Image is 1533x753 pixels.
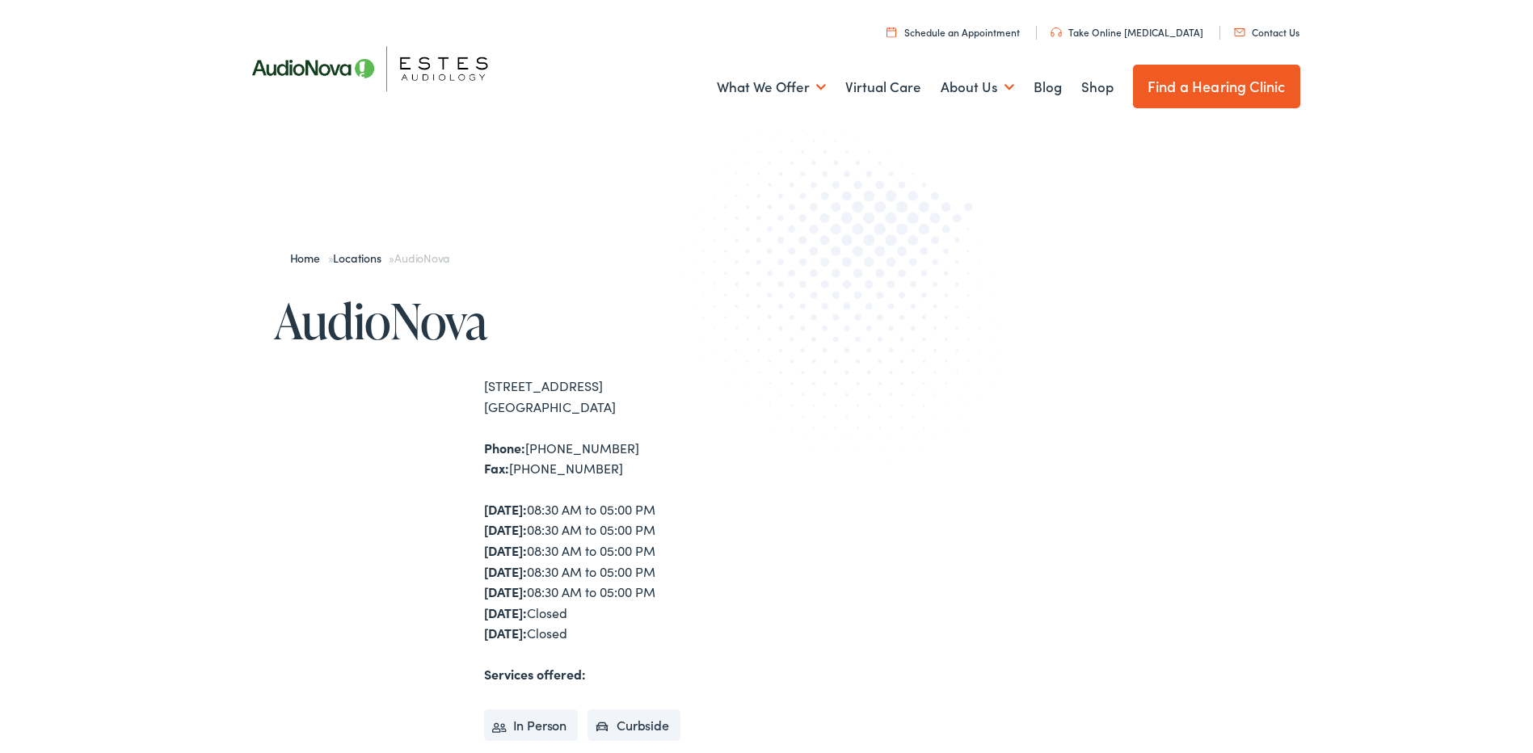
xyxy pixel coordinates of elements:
a: Blog [1034,57,1062,117]
strong: [DATE]: [484,500,527,518]
a: Locations [333,250,389,266]
a: Home [290,250,328,266]
a: Schedule an Appointment [887,25,1020,39]
a: About Us [941,57,1014,117]
a: Virtual Care [845,57,921,117]
strong: Services offered: [484,665,586,683]
strong: [DATE]: [484,562,527,580]
img: utility icon [887,27,896,37]
a: Take Online [MEDICAL_DATA] [1051,25,1203,39]
strong: [DATE]: [484,583,527,600]
li: Curbside [588,709,680,742]
strong: [DATE]: [484,520,527,538]
img: utility icon [1234,28,1245,36]
h1: AudioNova [274,294,767,347]
span: » » [290,250,450,266]
strong: Phone: [484,439,525,456]
strong: [DATE]: [484,604,527,621]
div: [STREET_ADDRESS] [GEOGRAPHIC_DATA] [484,376,767,417]
img: utility icon [1051,27,1062,37]
strong: [DATE]: [484,541,527,559]
a: Find a Hearing Clinic [1133,65,1300,108]
strong: Fax: [484,459,509,477]
li: In Person [484,709,579,742]
div: [PHONE_NUMBER] [PHONE_NUMBER] [484,438,767,479]
span: AudioNova [394,250,449,266]
div: 08:30 AM to 05:00 PM 08:30 AM to 05:00 PM 08:30 AM to 05:00 PM 08:30 AM to 05:00 PM 08:30 AM to 0... [484,499,767,644]
strong: [DATE]: [484,624,527,642]
a: What We Offer [717,57,826,117]
a: Contact Us [1234,25,1299,39]
a: Shop [1081,57,1114,117]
